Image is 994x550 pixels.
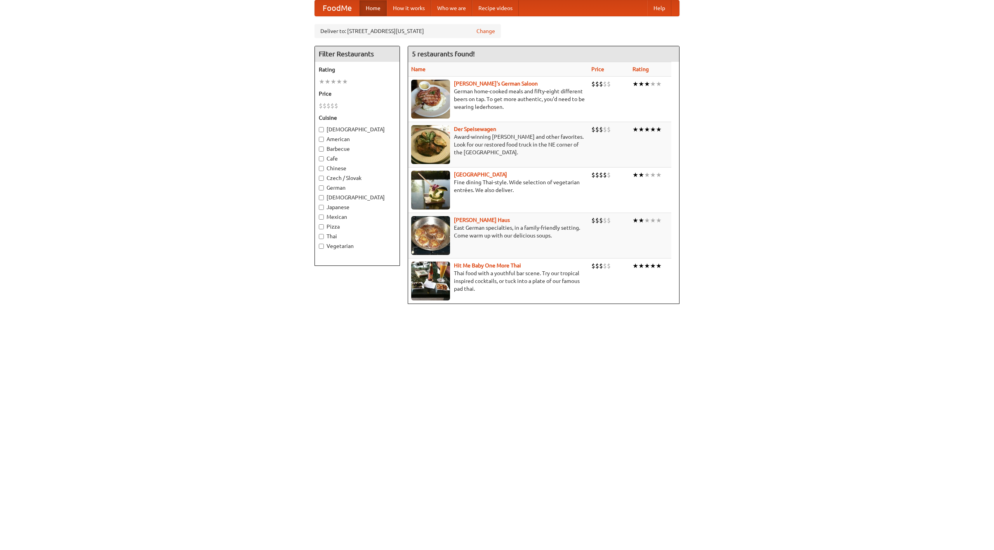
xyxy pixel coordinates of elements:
li: ★ [319,77,325,86]
li: $ [607,125,611,134]
label: Vegetarian [319,242,396,250]
li: ★ [633,80,638,88]
input: Cafe [319,156,324,161]
li: $ [599,216,603,225]
ng-pluralize: 5 restaurants found! [412,50,475,58]
li: ★ [656,216,662,225]
a: Home [360,0,387,16]
li: ★ [638,80,644,88]
li: ★ [650,80,656,88]
li: $ [607,171,611,179]
label: Chinese [319,164,396,172]
li: ★ [638,171,644,179]
li: ★ [325,77,330,86]
li: ★ [656,125,662,134]
a: [PERSON_NAME] Haus [454,217,510,223]
li: ★ [650,125,656,134]
li: ★ [644,80,650,88]
a: Change [476,27,495,35]
li: ★ [633,171,638,179]
p: Fine dining Thai-style. Wide selection of vegetarian entrées. We also deliver. [411,178,585,194]
label: Barbecue [319,145,396,153]
p: German home-cooked meals and fifty-eight different beers on tap. To get more authentic, you'd nee... [411,87,585,111]
a: Who we are [431,0,472,16]
input: [DEMOGRAPHIC_DATA] [319,195,324,200]
li: ★ [650,262,656,270]
li: ★ [638,216,644,225]
p: East German specialties, in a family-friendly setting. Come warm up with our delicious soups. [411,224,585,239]
li: $ [591,262,595,270]
label: Japanese [319,203,396,211]
li: $ [591,125,595,134]
a: [GEOGRAPHIC_DATA] [454,171,507,178]
input: Czech / Slovak [319,176,324,181]
li: $ [607,216,611,225]
img: babythai.jpg [411,262,450,300]
li: ★ [633,216,638,225]
li: $ [595,216,599,225]
label: [DEMOGRAPHIC_DATA] [319,194,396,201]
li: $ [595,80,599,88]
li: $ [327,101,330,110]
a: Price [591,66,604,72]
li: ★ [336,77,342,86]
li: $ [603,262,607,270]
label: Pizza [319,223,396,230]
a: Name [411,66,426,72]
li: ★ [638,262,644,270]
h4: Filter Restaurants [315,46,400,62]
li: ★ [633,125,638,134]
a: [PERSON_NAME]'s German Saloon [454,80,538,87]
img: satay.jpg [411,171,450,210]
li: $ [595,262,599,270]
p: Thai food with a youthful bar scene. Try our tropical inspired cocktails, or tuck into a plate of... [411,269,585,293]
li: $ [599,171,603,179]
a: FoodMe [315,0,360,16]
li: $ [591,80,595,88]
li: $ [607,80,611,88]
li: ★ [633,262,638,270]
label: Thai [319,232,396,240]
li: $ [323,101,327,110]
li: $ [330,101,334,110]
li: $ [599,80,603,88]
li: $ [603,171,607,179]
div: Deliver to: [STREET_ADDRESS][US_STATE] [315,24,501,38]
li: ★ [656,80,662,88]
input: Vegetarian [319,244,324,249]
img: speisewagen.jpg [411,125,450,164]
li: ★ [644,262,650,270]
h5: Rating [319,66,396,73]
li: $ [603,216,607,225]
label: Czech / Slovak [319,174,396,182]
li: ★ [644,171,650,179]
a: Rating [633,66,649,72]
input: Pizza [319,224,324,229]
li: ★ [644,216,650,225]
h5: Price [319,90,396,98]
li: $ [334,101,338,110]
a: Recipe videos [472,0,519,16]
img: esthers.jpg [411,80,450,119]
li: ★ [656,262,662,270]
li: ★ [638,125,644,134]
li: $ [599,262,603,270]
li: $ [595,125,599,134]
li: $ [603,80,607,88]
li: $ [591,216,595,225]
a: Der Speisewagen [454,126,496,132]
li: $ [607,262,611,270]
li: ★ [330,77,336,86]
input: German [319,185,324,190]
input: American [319,137,324,142]
input: [DEMOGRAPHIC_DATA] [319,127,324,132]
input: Barbecue [319,147,324,152]
li: ★ [650,171,656,179]
a: Help [647,0,671,16]
p: Award-winning [PERSON_NAME] and other favorites. Look for our restored food truck in the NE corne... [411,133,585,156]
li: $ [595,171,599,179]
